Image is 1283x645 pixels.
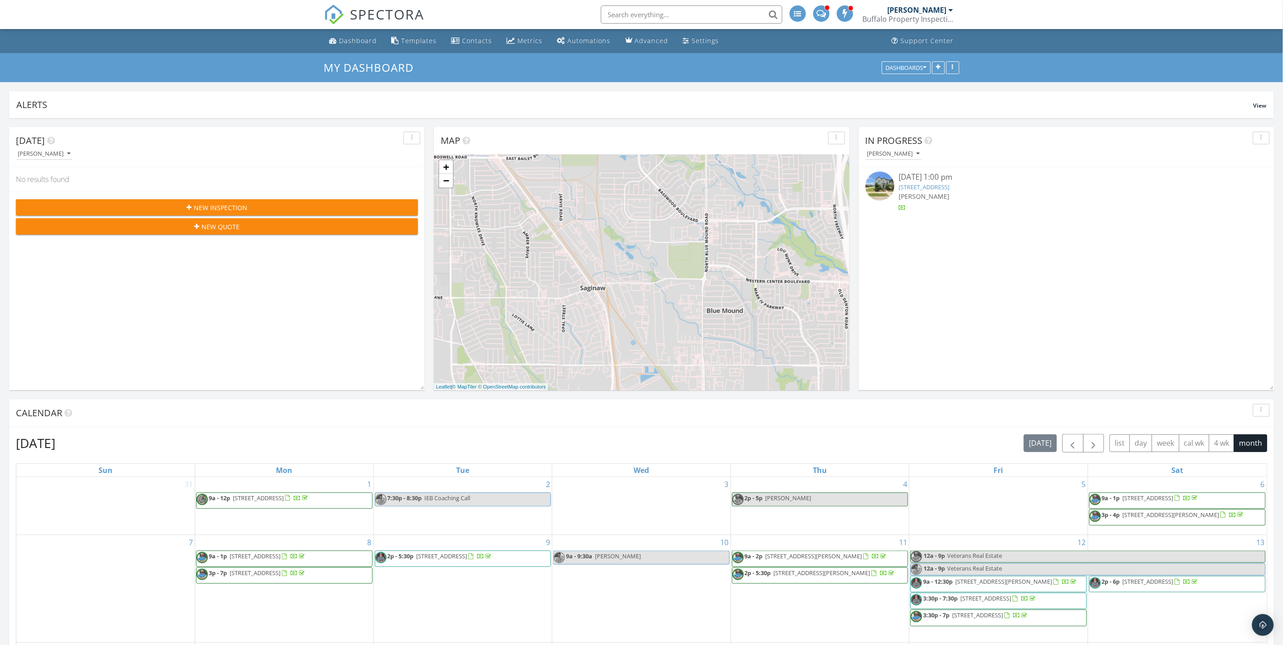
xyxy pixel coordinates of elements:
[865,172,895,201] img: streetview
[1088,477,1267,535] td: Go to September 6, 2025
[436,384,451,389] a: Leaflet
[732,552,744,563] img: img_5405.jpeg
[622,33,672,49] a: Advanced
[197,552,208,563] img: img_5405.jpeg
[196,567,373,584] a: 3p - 7p [STREET_ADDRESS]
[388,494,422,502] span: 7:30p - 8:30p
[888,33,958,49] a: Support Center
[324,12,425,31] a: SPECTORA
[1088,535,1267,643] td: Go to September 13, 2025
[1170,464,1185,477] a: Saturday
[911,564,922,575] img: img_5405.jpeg
[1123,494,1174,502] span: [STREET_ADDRESS]
[923,551,945,562] span: 12a - 9p
[324,5,344,25] img: The Best Home Inspection Software - Spectora
[566,552,592,560] span: 9a - 9:30a
[1089,576,1266,592] a: 2p - 6p [STREET_ADDRESS]
[863,15,954,24] div: Buffalo Property Inspections
[692,36,719,45] div: Settings
[923,594,1037,602] a: 3:30p - 7:30p [STREET_ADDRESS]
[732,551,909,567] a: 9a - 2p [STREET_ADDRESS][PERSON_NAME]
[448,33,496,49] a: Contacts
[1062,434,1084,453] button: Previous month
[766,552,862,560] span: [STREET_ADDRESS][PERSON_NAME]
[462,36,492,45] div: Contacts
[601,5,782,24] input: Search everything...
[1209,434,1234,452] button: 4 wk
[544,535,552,550] a: Go to September 9, 2025
[732,567,909,584] a: 2p - 5:30p [STREET_ADDRESS][PERSON_NAME]
[1252,614,1274,636] div: Open Intercom Messenger
[745,552,888,560] a: 9a - 2p [STREET_ADDRESS][PERSON_NAME]
[897,535,909,550] a: Go to September 11, 2025
[774,569,870,577] span: [STREET_ADDRESS][PERSON_NAME]
[1090,494,1101,505] img: img_5405.jpeg
[16,98,1254,111] div: Alerts
[1102,577,1120,586] span: 2p - 6p
[439,174,453,187] a: Zoom out
[865,172,1268,212] a: [DATE] 1:00 pm [STREET_ADDRESS] [PERSON_NAME]
[1102,511,1120,519] span: 3p - 4p
[402,36,437,45] div: Templates
[16,477,195,535] td: Go to August 31, 2025
[425,494,471,502] span: IEB Coaching Call
[16,407,62,419] span: Calendar
[388,33,441,49] a: Templates
[439,160,453,174] a: Zoom in
[97,464,114,477] a: Sunday
[901,477,909,492] a: Go to September 4, 2025
[183,477,195,492] a: Go to August 31, 2025
[194,203,247,212] span: New Inspection
[1102,511,1245,519] a: 3p - 4p [STREET_ADDRESS][PERSON_NAME]
[202,222,240,231] span: New Quote
[366,535,374,550] a: Go to September 8, 2025
[899,172,1234,183] div: [DATE] 1:00 pm
[16,535,195,643] td: Go to September 7, 2025
[1089,492,1266,509] a: 9a - 1p [STREET_ADDRESS]
[209,494,230,502] span: 9a - 12p
[923,564,945,575] span: 12a - 9p
[233,494,284,502] span: [STREET_ADDRESS]
[899,183,950,191] a: [STREET_ADDRESS]
[723,477,731,492] a: Go to September 3, 2025
[632,464,651,477] a: Wednesday
[503,33,546,49] a: Metrics
[441,134,460,147] span: Map
[1123,511,1219,519] span: [STREET_ADDRESS][PERSON_NAME]
[1255,535,1267,550] a: Go to September 13, 2025
[992,464,1005,477] a: Friday
[1083,434,1105,453] button: Next month
[554,552,565,563] img: img_5405.jpeg
[923,577,953,586] span: 9a - 12:30p
[375,552,387,563] img: 20250812_185211.jpg
[731,477,909,535] td: Go to September 4, 2025
[552,535,731,643] td: Go to September 10, 2025
[18,151,70,157] div: [PERSON_NAME]
[197,494,208,505] img: ian_bpi_profile.jpg
[518,36,543,45] div: Metrics
[195,535,374,643] td: Go to September 8, 2025
[187,535,195,550] a: Go to September 7, 2025
[1089,509,1266,526] a: 3p - 4p [STREET_ADDRESS][PERSON_NAME]
[911,551,922,562] img: img_5405.jpeg
[882,61,931,74] button: Dashboards
[952,611,1003,619] span: [STREET_ADDRESS]
[552,477,731,535] td: Go to September 3, 2025
[16,148,72,160] button: [PERSON_NAME]
[1254,102,1267,109] span: View
[910,593,1087,609] a: 3:30p - 7:30p [STREET_ADDRESS]
[766,494,811,502] span: [PERSON_NAME]
[16,134,45,147] span: [DATE]
[324,60,422,75] a: My Dashboard
[1110,434,1130,452] button: list
[16,434,55,452] h2: [DATE]
[1090,577,1101,589] img: 20250812_185211.jpg
[16,218,418,235] button: New Quote
[195,477,374,535] td: Go to September 1, 2025
[867,151,920,157] div: [PERSON_NAME]
[388,552,493,560] a: 2p - 5:30p [STREET_ADDRESS]
[1123,577,1174,586] span: [STREET_ADDRESS]
[339,36,377,45] div: Dashboard
[209,552,227,560] span: 9a - 1p
[911,594,922,606] img: 20250812_185211.jpg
